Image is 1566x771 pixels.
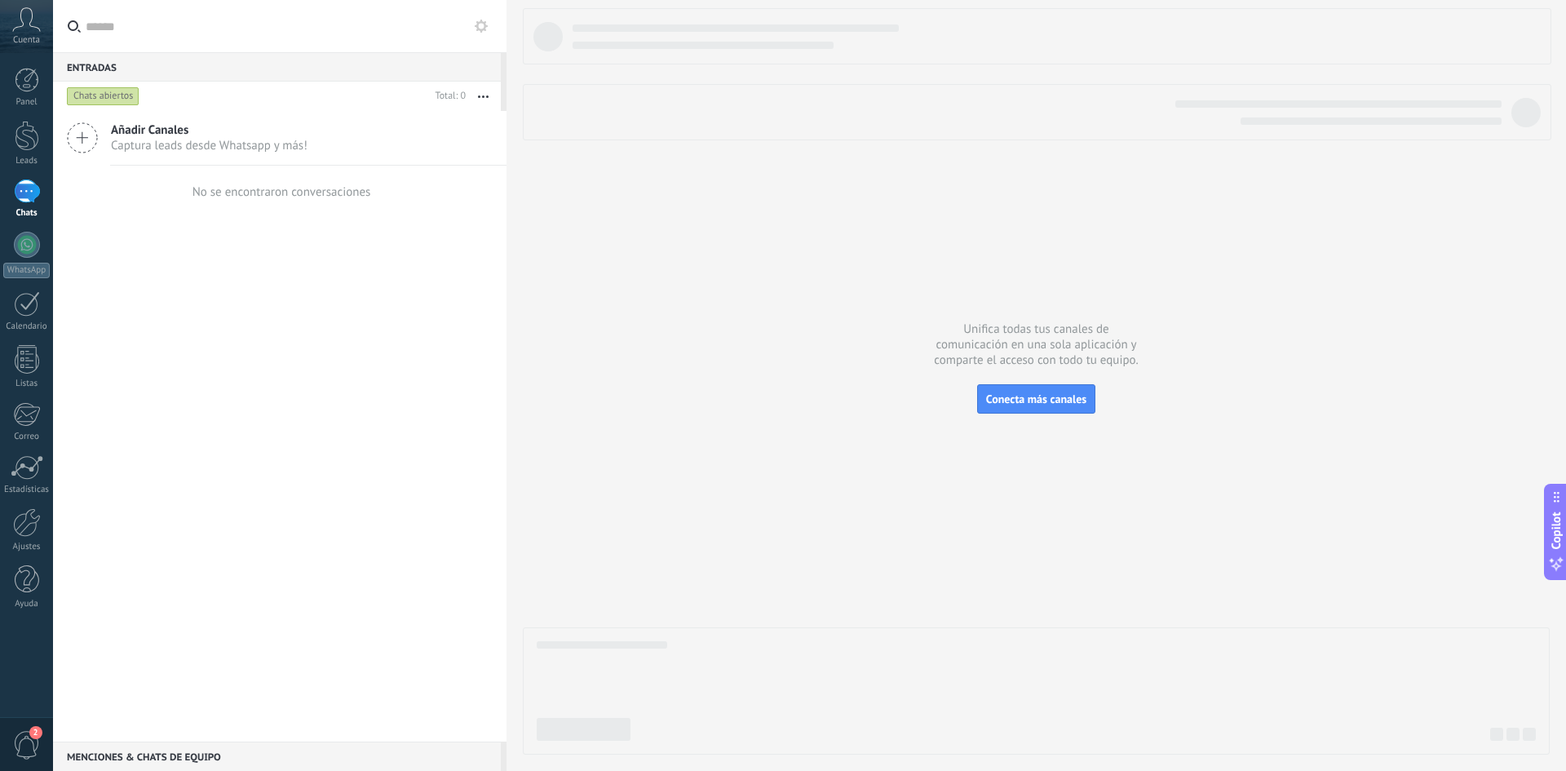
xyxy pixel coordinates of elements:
div: Ajustes [3,542,51,552]
div: Calendario [3,321,51,332]
div: Leads [3,156,51,166]
div: Chats abiertos [67,86,139,106]
button: Más [466,82,501,111]
div: Total: 0 [429,88,466,104]
span: 2 [29,726,42,739]
div: Listas [3,379,51,389]
div: Menciones & Chats de equipo [53,742,501,771]
div: Correo [3,432,51,442]
div: Estadísticas [3,485,51,495]
div: Entradas [53,52,501,82]
div: No se encontraron conversaciones [192,184,371,200]
button: Conecta más canales [977,384,1095,414]
span: Conecta más canales [986,392,1086,406]
div: Ayuda [3,599,51,609]
span: Cuenta [13,35,40,46]
div: WhatsApp [3,263,50,278]
span: Copilot [1548,512,1564,550]
span: Añadir Canales [111,122,307,138]
span: Captura leads desde Whatsapp y más! [111,138,307,153]
div: Chats [3,208,51,219]
div: Panel [3,97,51,108]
